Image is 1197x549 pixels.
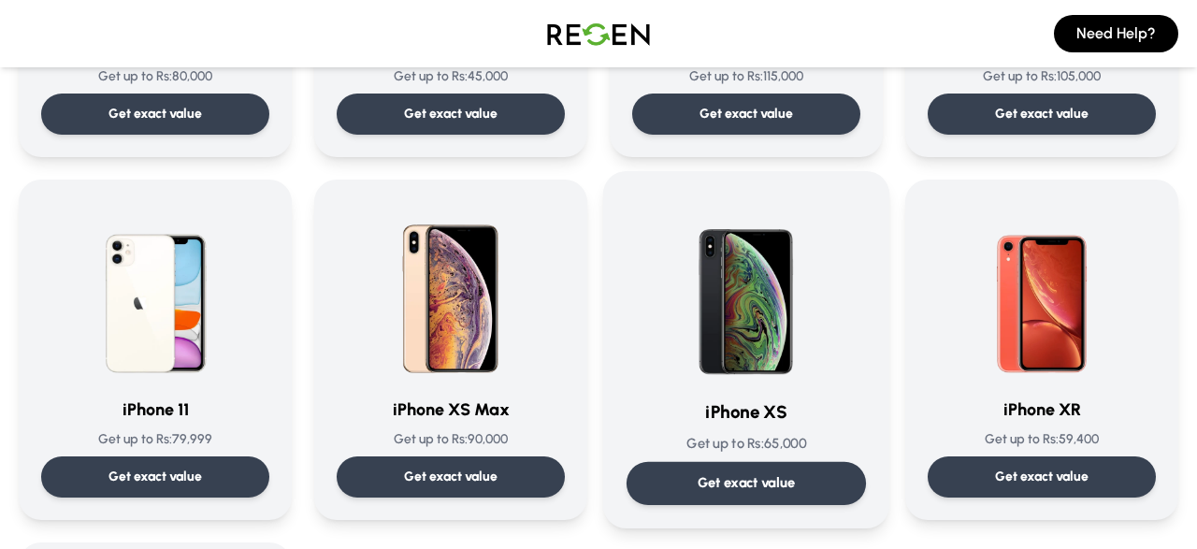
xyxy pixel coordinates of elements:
p: Get exact value [404,468,498,486]
img: iPhone XS Max [361,202,541,382]
h3: iPhone XS [627,399,866,426]
p: Get exact value [404,105,498,123]
p: Get up to Rs: 59,400 [928,430,1156,449]
img: iPhone XS [652,195,841,383]
h3: iPhone 11 [41,397,269,423]
p: Get exact value [995,105,1089,123]
p: Get up to Rs: 45,000 [337,67,565,86]
img: iPhone 11 [65,202,245,382]
p: Get up to Rs: 115,000 [632,67,860,86]
img: Logo [533,7,664,60]
h3: iPhone XR [928,397,1156,423]
h3: iPhone XS Max [337,397,565,423]
p: Get exact value [108,105,202,123]
p: Get exact value [108,468,202,486]
p: Get exact value [995,468,1089,486]
p: Get up to Rs: 65,000 [627,434,866,454]
p: Get up to Rs: 105,000 [928,67,1156,86]
p: Get exact value [698,473,796,493]
button: Need Help? [1054,15,1178,52]
p: Get up to Rs: 79,999 [41,430,269,449]
img: iPhone XR [952,202,1132,382]
p: Get up to Rs: 90,000 [337,430,565,449]
p: Get exact value [699,105,793,123]
p: Get up to Rs: 80,000 [41,67,269,86]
